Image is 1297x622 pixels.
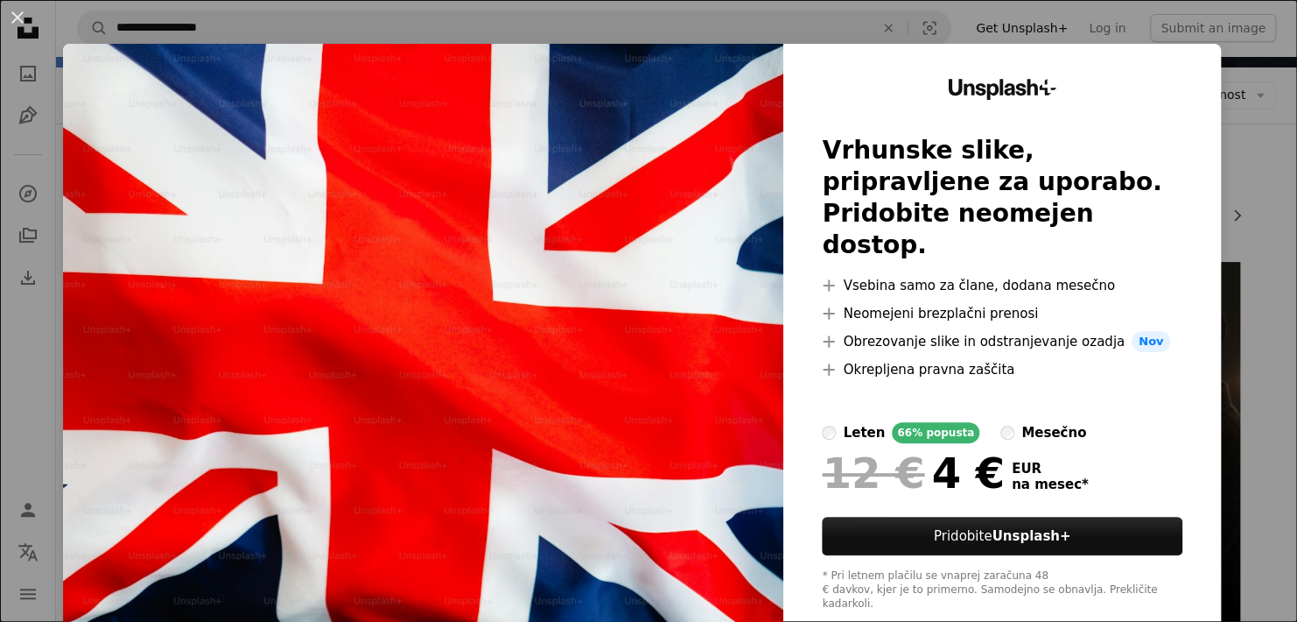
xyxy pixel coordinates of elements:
font: Obrezovanje slike in odstranjevanje ozadja [843,331,1124,352]
div: Mesečno [1021,422,1086,443]
span: Nov [1132,331,1170,352]
strong: Unsplash+ [992,528,1070,544]
h2: Vrhunske slike, pripravljene za uporabo. Pridobite neomejen dostop. [822,135,1181,261]
input: leten66% popusta [822,426,836,440]
font: Okrepljena pravna zaščita [843,359,1014,380]
input: Mesečno [1000,426,1014,440]
div: * Pri letnem plačilu se vnaprej zaračuna 48 € davkov, kjer je to primerno. Samodejno se obnavlja.... [822,569,1181,611]
font: na mesec [1012,477,1082,492]
span: 12 € [822,450,924,496]
font: Vsebina samo za člane, dodana mesečno [843,275,1114,296]
button: PridobiteUnsplash+ [822,517,1181,555]
font: Neomejeni brezplačni prenosi [843,303,1038,324]
span: EUR [1012,461,1089,477]
div: leten [843,422,885,443]
font: 4 € [931,450,1005,496]
div: 66% popusta [892,422,979,443]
